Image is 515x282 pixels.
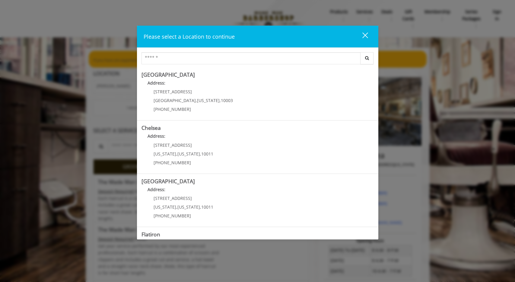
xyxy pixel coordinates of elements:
input: Search Center [141,52,361,64]
span: [STREET_ADDRESS] [154,195,192,201]
b: Address: [148,187,165,192]
span: , [196,98,197,103]
b: Address: [148,133,165,139]
span: 10003 [221,98,233,103]
span: , [176,204,177,210]
b: [GEOGRAPHIC_DATA] [141,178,195,185]
b: [GEOGRAPHIC_DATA] [141,71,195,78]
i: Search button [364,56,370,60]
span: [PHONE_NUMBER] [154,160,191,165]
span: [US_STATE] [154,204,176,210]
span: [US_STATE] [197,98,220,103]
span: 10011 [201,151,213,157]
b: Flatiron [141,231,160,238]
button: close dialog [351,30,372,43]
span: 10011 [201,204,213,210]
span: Please select a Location to continue [144,33,235,40]
span: [US_STATE] [154,151,176,157]
span: [STREET_ADDRESS] [154,89,192,95]
span: , [200,151,201,157]
span: , [200,204,201,210]
span: [STREET_ADDRESS] [154,142,192,148]
span: [US_STATE] [177,204,200,210]
span: [PHONE_NUMBER] [154,106,191,112]
b: Chelsea [141,124,161,131]
span: , [176,151,177,157]
div: close dialog [355,32,367,41]
div: Center Select [141,52,374,67]
b: Address: [148,80,165,86]
span: [PHONE_NUMBER] [154,213,191,219]
span: , [220,98,221,103]
span: [GEOGRAPHIC_DATA] [154,98,196,103]
span: [US_STATE] [177,151,200,157]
